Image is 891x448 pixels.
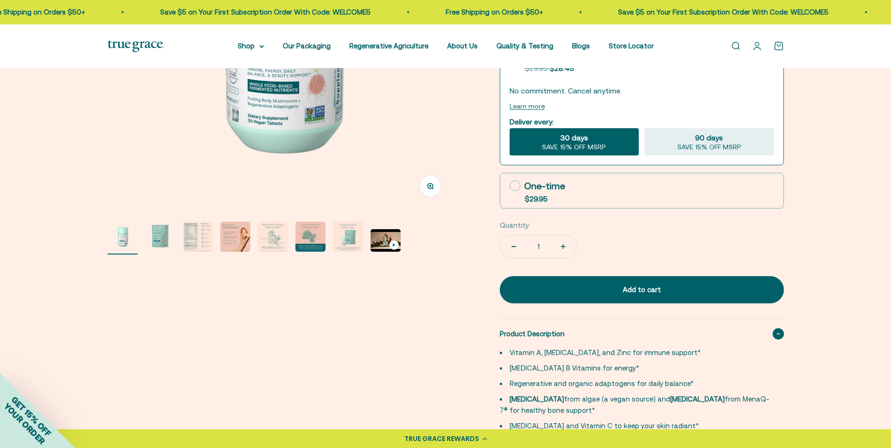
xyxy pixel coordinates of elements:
a: Store Locator [609,42,654,50]
a: Free Shipping on Orders $50+ [444,8,541,16]
img: Holy Basil and Ashwagandha are Ayurvedic herbs known as "adaptogens." They support overall health... [258,222,288,252]
label: Quantity: [500,220,530,231]
a: Quality & Testing [496,42,553,50]
button: Add to cart [500,276,784,303]
strong: [MEDICAL_DATA] [510,395,564,403]
img: We select ingredients that play a concrete role in true health, and we include them at effective ... [145,222,175,252]
p: Save $5 on Your First Subscription Order With Code: WELCOME5 [616,7,827,18]
summary: Product Description [500,319,784,349]
a: Blogs [572,42,590,50]
img: When you opt for our refill pouches instead of buying a whole new bottle every time you buy suppl... [333,222,363,252]
button: Go to item 3 [183,222,213,255]
button: Go to item 2 [145,222,175,255]
li: from algae (a vegan source) and from MenaQ-7® for healthy bone support* [500,394,773,416]
div: TRUE GRACE REWARDS [404,434,479,444]
img: Reighi supports healthy aging.* Cordyceps support endurance.* Our extracts come exclusively from ... [295,222,325,252]
div: Add to cart [519,284,765,295]
span: GET 15% OFF [9,394,53,438]
a: Our Packaging [283,42,331,50]
button: Go to item 6 [295,222,325,255]
button: Go to item 1 [108,222,138,255]
li: Vitamin A, [MEDICAL_DATA], and Zinc for immune support* [500,347,773,358]
button: Go to item 8 [371,229,401,255]
strong: [MEDICAL_DATA] [670,395,725,403]
button: Go to item 7 [333,222,363,255]
button: Increase quantity [550,235,577,258]
img: We select ingredients that play a concrete role in true health, and we include them at effective ... [183,222,213,252]
li: [MEDICAL_DATA] B Vitamins for energy* [500,363,773,374]
p: Save $5 on Your First Subscription Order With Code: WELCOME5 [158,7,369,18]
span: YOUR ORDER [2,401,47,446]
img: - 1200IU of Vitamin D3 from Lichen and 60 mcg of Vitamin K2 from Mena-Q7 - Regenerative & organic... [220,222,250,252]
li: [MEDICAL_DATA] and Vitamin C to keep your skin radiant* [500,420,773,432]
button: Go to item 5 [258,222,288,255]
a: About Us [447,42,478,50]
a: Regenerative Agriculture [349,42,428,50]
span: Product Description [500,328,565,340]
img: We select ingredients that play a concrete role in true health, and we include them at effective ... [108,222,138,252]
li: Regenerative and organic adaptogens for daily balance* [500,378,773,389]
button: Go to item 4 [220,222,250,255]
summary: Shop [238,40,264,52]
button: Decrease quantity [500,235,527,258]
